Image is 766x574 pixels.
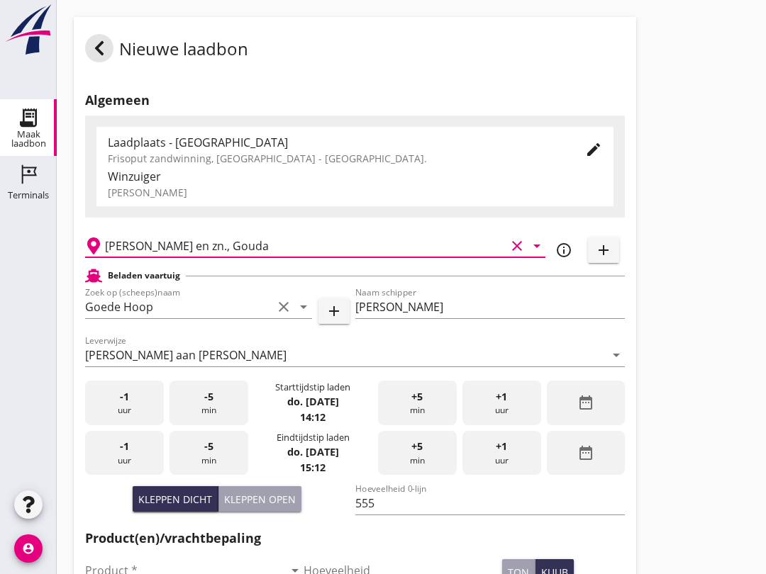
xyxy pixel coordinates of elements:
i: clear [509,237,526,254]
i: add [595,242,612,259]
div: Winzuiger [108,168,602,185]
strong: 15:12 [300,461,326,474]
input: Hoeveelheid 0-lijn [355,492,626,514]
div: min [170,431,248,475]
span: +5 [411,389,423,405]
span: -1 [120,439,129,454]
span: +5 [411,439,423,454]
div: Starttijdstip laden [275,381,350,394]
i: arrow_drop_down [608,347,625,364]
h2: Algemeen [85,91,625,110]
span: -1 [120,389,129,405]
strong: do. [DATE] [287,445,339,458]
span: +1 [496,439,507,454]
div: Kleppen dicht [138,492,212,507]
span: -5 [204,389,213,405]
i: info_outline [555,242,572,259]
button: Kleppen dicht [133,486,218,512]
img: logo-small.a267ee39.svg [3,4,54,56]
div: Nieuwe laadbon [85,34,248,68]
div: uur [85,431,164,475]
h2: Product(en)/vrachtbepaling [85,529,625,548]
i: date_range [577,394,594,411]
i: arrow_drop_down [295,298,312,315]
strong: do. [DATE] [287,395,339,408]
i: arrow_drop_down [528,237,545,254]
div: uur [85,381,164,425]
input: Naam schipper [355,296,626,318]
i: add [326,303,343,320]
i: date_range [577,444,594,461]
i: account_circle [14,534,43,563]
div: Terminals [8,191,49,200]
strong: 14:12 [300,410,326,424]
input: Losplaats [105,235,506,257]
div: [PERSON_NAME] [108,185,602,200]
div: Kleppen open [224,492,296,507]
i: clear [275,298,292,315]
span: -5 [204,439,213,454]
input: Zoek op (scheeps)naam [85,296,272,318]
div: min [378,431,457,475]
div: Laadplaats - [GEOGRAPHIC_DATA] [108,134,562,151]
div: min [378,381,457,425]
div: uur [462,431,541,475]
h2: Beladen vaartuig [108,269,180,282]
div: uur [462,381,541,425]
div: min [170,381,248,425]
i: edit [585,141,602,158]
div: Frisoput zandwinning, [GEOGRAPHIC_DATA] - [GEOGRAPHIC_DATA]. [108,151,562,166]
div: [PERSON_NAME] aan [PERSON_NAME] [85,349,287,361]
button: Kleppen open [218,486,301,512]
span: +1 [496,389,507,405]
div: Eindtijdstip laden [277,431,350,444]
